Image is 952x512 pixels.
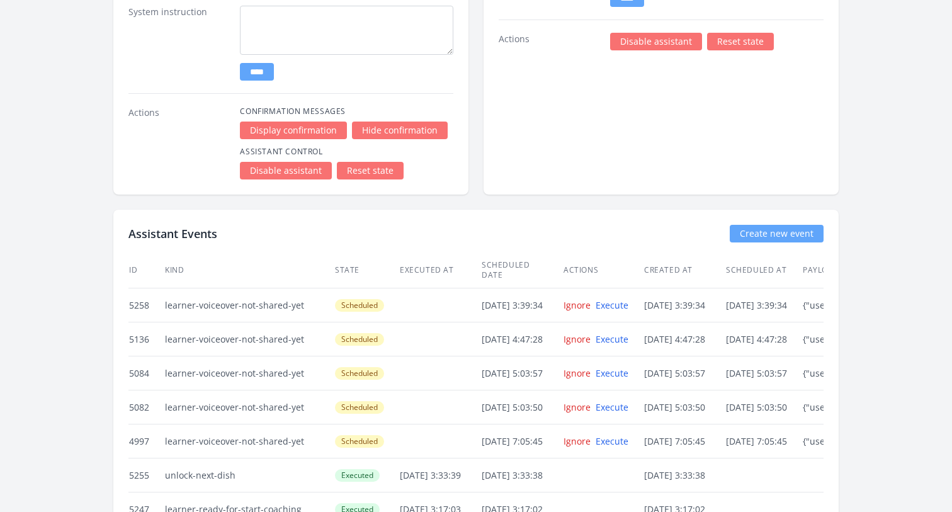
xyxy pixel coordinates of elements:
[730,225,824,242] a: Create new event
[596,333,628,345] a: Execute
[399,253,481,288] th: Executed at
[643,458,725,492] td: [DATE] 3:33:38
[128,322,164,356] td: 5136
[596,367,628,379] a: Execute
[596,435,628,447] a: Execute
[337,162,404,179] a: Reset state
[335,367,384,380] span: Scheduled
[481,356,563,390] td: [DATE] 5:03:57
[610,33,702,50] a: Disable assistant
[643,390,725,424] td: [DATE] 5:03:50
[335,299,384,312] span: Scheduled
[643,424,725,458] td: [DATE] 7:05:45
[240,162,332,179] a: Disable assistant
[564,435,591,447] a: Ignore
[128,424,164,458] td: 4997
[725,390,802,424] td: [DATE] 5:03:50
[164,253,334,288] th: Kind
[128,106,230,179] dt: Actions
[164,288,334,322] td: learner-voiceover-not-shared-yet
[564,367,591,379] a: Ignore
[643,322,725,356] td: [DATE] 4:47:28
[481,424,563,458] td: [DATE] 7:05:45
[128,390,164,424] td: 5082
[164,322,334,356] td: learner-voiceover-not-shared-yet
[725,253,802,288] th: Scheduled at
[707,33,774,50] a: Reset state
[399,458,481,492] td: [DATE] 3:33:39
[164,458,334,492] td: unlock-next-dish
[128,6,230,81] dt: System instruction
[725,288,802,322] td: [DATE] 3:39:34
[725,424,802,458] td: [DATE] 7:05:45
[481,390,563,424] td: [DATE] 5:03:50
[499,33,600,50] dt: Actions
[481,288,563,322] td: [DATE] 3:39:34
[725,356,802,390] td: [DATE] 5:03:57
[128,225,217,242] h2: Assistant Events
[564,333,591,345] a: Ignore
[481,253,563,288] th: Scheduled date
[128,356,164,390] td: 5084
[563,253,643,288] th: Actions
[164,424,334,458] td: learner-voiceover-not-shared-yet
[335,333,384,346] span: Scheduled
[128,253,164,288] th: ID
[240,106,453,117] h4: Confirmation Messages
[564,299,591,311] a: Ignore
[334,253,399,288] th: State
[481,322,563,356] td: [DATE] 4:47:28
[643,288,725,322] td: [DATE] 3:39:34
[164,356,334,390] td: learner-voiceover-not-shared-yet
[596,299,628,311] a: Execute
[164,390,334,424] td: learner-voiceover-not-shared-yet
[128,458,164,492] td: 5255
[128,288,164,322] td: 5258
[643,253,725,288] th: Created at
[643,356,725,390] td: [DATE] 5:03:57
[240,122,347,139] a: Display confirmation
[564,401,591,413] a: Ignore
[352,122,448,139] a: Hide confirmation
[240,147,453,157] h4: Assistant Control
[596,401,628,413] a: Execute
[335,469,380,482] span: Executed
[335,401,384,414] span: Scheduled
[335,435,384,448] span: Scheduled
[481,458,563,492] td: [DATE] 3:33:38
[725,322,802,356] td: [DATE] 4:47:28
